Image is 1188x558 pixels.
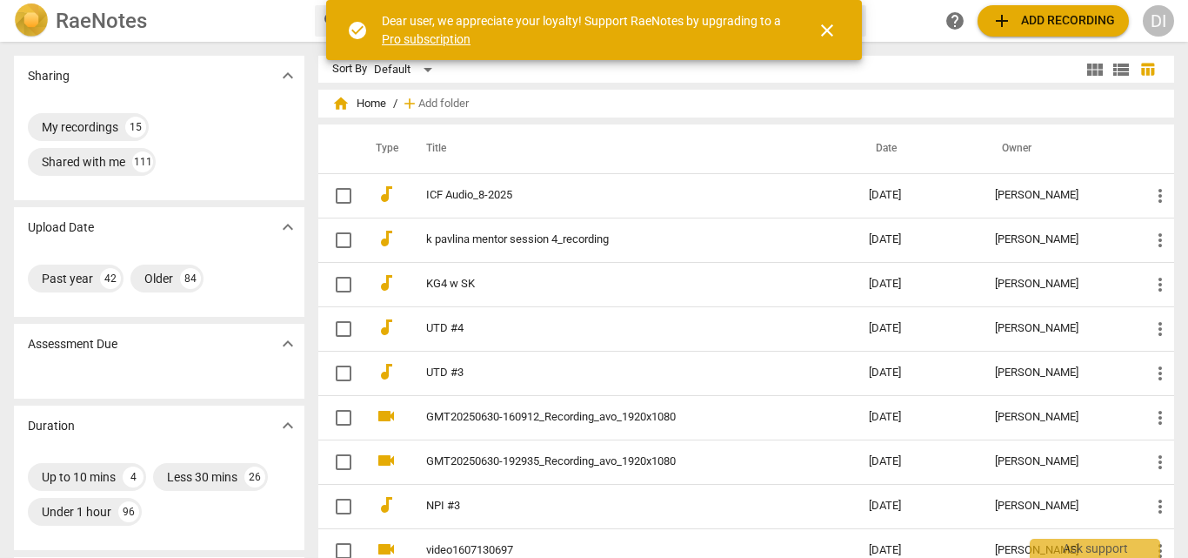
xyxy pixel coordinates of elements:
[1150,496,1171,517] span: more_vert
[1108,57,1134,83] button: List view
[995,366,1122,380] div: [PERSON_NAME]
[332,63,367,76] div: Sort By
[332,95,386,112] span: Home
[855,173,981,218] td: [DATE]
[1150,274,1171,295] span: more_vert
[42,153,125,171] div: Shared with me
[817,20,838,41] span: close
[125,117,146,138] div: 15
[1030,539,1160,558] div: Ask support
[56,9,147,33] h2: RaeNotes
[1082,57,1108,83] button: Tile view
[374,56,438,84] div: Default
[855,262,981,306] td: [DATE]
[991,10,1115,31] span: Add recording
[995,500,1122,513] div: [PERSON_NAME]
[376,494,397,515] span: audiotrack
[42,118,118,136] div: My recordings
[978,5,1129,37] button: Upload
[167,468,237,486] div: Less 30 mins
[132,151,153,172] div: 111
[144,270,173,287] div: Older
[1150,230,1171,251] span: more_vert
[42,468,116,486] div: Up to 10 mins
[28,218,94,237] p: Upload Date
[180,268,201,289] div: 84
[118,501,139,522] div: 96
[855,124,981,173] th: Date
[376,406,397,427] span: videocam
[426,455,806,468] a: GMT20250630-192935_Recording_avo_1920x1080
[1085,59,1105,80] span: view_module
[277,415,298,436] span: expand_more
[426,500,806,513] a: NPI #3
[995,278,1122,291] div: [PERSON_NAME]
[995,411,1122,424] div: [PERSON_NAME]
[1111,59,1131,80] span: view_list
[426,544,806,557] a: video1607130697
[1150,185,1171,206] span: more_vert
[426,278,806,291] a: KG4 w SK
[426,189,806,202] a: ICF Audio_8-2025
[376,184,397,205] span: audiotrack
[939,5,971,37] a: Help
[1134,57,1160,83] button: Table view
[277,217,298,238] span: expand_more
[855,484,981,528] td: [DATE]
[855,218,981,262] td: [DATE]
[277,333,298,354] span: expand_more
[14,3,301,38] a: LogoRaeNotes
[1143,5,1174,37] button: DI
[1150,319,1171,340] span: more_vert
[275,63,301,89] button: Show more
[332,95,350,112] span: home
[995,233,1122,246] div: [PERSON_NAME]
[244,467,265,487] div: 26
[995,322,1122,335] div: [PERSON_NAME]
[28,335,117,353] p: Assessment Due
[426,233,806,246] a: k pavlina mentor session 4_recording
[995,455,1122,468] div: [PERSON_NAME]
[100,268,121,289] div: 42
[405,124,855,173] th: Title
[401,95,418,112] span: add
[28,417,75,435] p: Duration
[981,124,1136,173] th: Owner
[322,10,343,31] span: search
[123,467,143,487] div: 4
[1139,61,1156,77] span: table_chart
[275,331,301,357] button: Show more
[1150,452,1171,473] span: more_vert
[275,214,301,240] button: Show more
[14,3,49,38] img: Logo
[362,124,405,173] th: Type
[995,544,1122,557] div: [PERSON_NAME]
[376,317,397,338] span: audiotrack
[426,322,806,335] a: UTD #4
[376,450,397,471] span: videocam
[382,32,471,46] a: Pro subscription
[28,67,70,85] p: Sharing
[806,10,848,51] button: Close
[347,20,368,41] span: check_circle
[855,440,981,484] td: [DATE]
[393,97,397,111] span: /
[855,395,981,440] td: [DATE]
[42,503,111,521] div: Under 1 hour
[426,366,806,380] a: UTD #3
[418,97,469,111] span: Add folder
[382,12,785,48] div: Dear user, we appreciate your loyalty! Support RaeNotes by upgrading to a
[277,65,298,86] span: expand_more
[995,189,1122,202] div: [PERSON_NAME]
[376,361,397,382] span: audiotrack
[426,411,806,424] a: GMT20250630-160912_Recording_avo_1920x1080
[1150,363,1171,384] span: more_vert
[1150,407,1171,428] span: more_vert
[376,228,397,249] span: audiotrack
[855,306,981,351] td: [DATE]
[376,272,397,293] span: audiotrack
[42,270,93,287] div: Past year
[991,10,1012,31] span: add
[944,10,965,31] span: help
